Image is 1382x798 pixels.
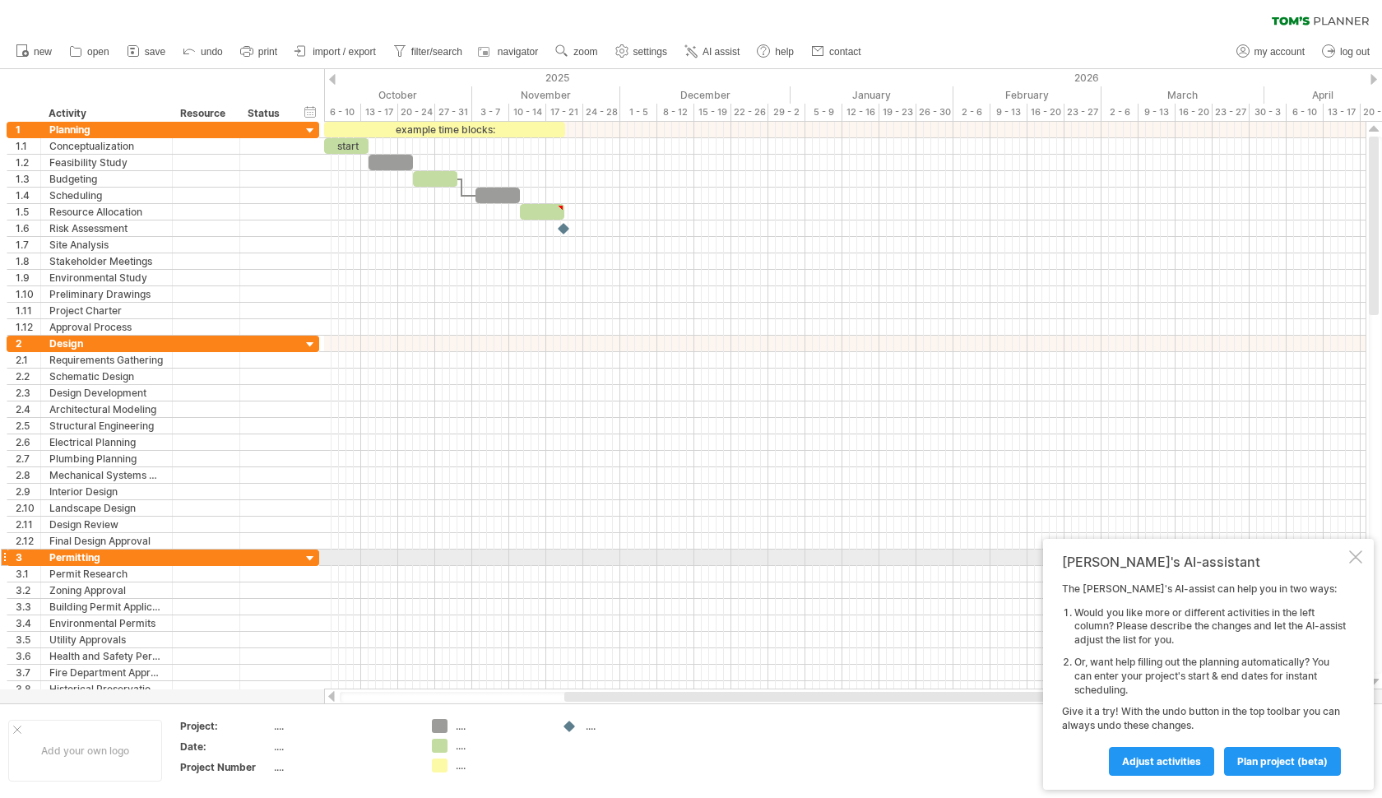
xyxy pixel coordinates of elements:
span: undo [201,46,223,58]
div: 2.11 [16,517,40,532]
div: 13 - 17 [361,104,398,121]
div: 16 - 20 [1027,104,1064,121]
div: Schematic Design [49,369,164,384]
div: 2.1 [16,352,40,368]
div: 3.3 [16,599,40,615]
a: my account [1232,41,1310,63]
a: log out [1318,41,1375,63]
div: 2.12 [16,533,40,549]
span: save [145,46,165,58]
div: Permit Research [49,566,164,582]
span: new [34,46,52,58]
div: Preliminary Drawings [49,286,164,302]
div: Building Permit Application [49,599,164,615]
div: Approval Process [49,319,164,335]
div: The [PERSON_NAME]'s AI-assist can help you in two ways: Give it a try! With the undo button in th... [1062,582,1346,775]
div: Design Development [49,385,164,401]
span: print [258,46,277,58]
div: 12 - 16 [842,104,879,121]
a: zoom [551,41,602,63]
div: December 2025 [620,86,791,104]
div: 2.5 [16,418,40,434]
div: Stakeholder Meetings [49,253,164,269]
div: 8 - 12 [657,104,694,121]
div: 9 - 13 [1139,104,1176,121]
a: undo [179,41,228,63]
span: settings [633,46,667,58]
div: 5 - 9 [805,104,842,121]
div: Project: [180,719,271,733]
div: 26 - 30 [916,104,953,121]
div: Design Review [49,517,164,532]
div: 1.3 [16,171,40,187]
div: 3.7 [16,665,40,680]
a: save [123,41,170,63]
div: February 2026 [953,86,1101,104]
div: start [324,138,369,154]
div: 19 - 23 [879,104,916,121]
a: AI assist [680,41,744,63]
span: navigator [498,46,538,58]
div: Activity [49,105,163,122]
a: settings [611,41,672,63]
div: .... [456,739,545,753]
div: .... [456,719,545,733]
li: Would you like more or different activities in the left column? Please describe the changes and l... [1074,606,1346,647]
div: 23 - 27 [1064,104,1101,121]
a: plan project (beta) [1224,747,1341,776]
span: AI assist [703,46,740,58]
div: 17 - 21 [546,104,583,121]
span: help [775,46,794,58]
div: Permitting [49,550,164,565]
div: 1.7 [16,237,40,253]
div: 6 - 10 [1287,104,1324,121]
div: 2.4 [16,401,40,417]
div: Structural Engineering [49,418,164,434]
span: plan project (beta) [1237,755,1328,768]
div: .... [586,719,675,733]
div: Budgeting [49,171,164,187]
div: 1 - 5 [620,104,657,121]
div: 29 - 2 [768,104,805,121]
div: 3.1 [16,566,40,582]
div: 3.8 [16,681,40,697]
div: 27 - 31 [435,104,472,121]
div: .... [274,719,412,733]
div: Final Design Approval [49,533,164,549]
span: open [87,46,109,58]
a: help [753,41,799,63]
div: 2.3 [16,385,40,401]
div: 1.9 [16,270,40,285]
div: Landscape Design [49,500,164,516]
div: 10 - 14 [509,104,546,121]
div: Fire Department Approval [49,665,164,680]
div: 1.4 [16,188,40,203]
div: Zoning Approval [49,582,164,598]
div: 3 - 7 [472,104,509,121]
div: October 2025 [302,86,472,104]
div: 23 - 27 [1213,104,1250,121]
div: Add your own logo [8,720,162,782]
div: 3 [16,550,40,565]
div: 2.7 [16,451,40,466]
div: Status [248,105,284,122]
div: 3.4 [16,615,40,631]
div: November 2025 [472,86,620,104]
span: import / export [313,46,376,58]
div: Project Charter [49,303,164,318]
div: 1.12 [16,319,40,335]
div: 24 - 28 [583,104,620,121]
div: 3.5 [16,632,40,647]
span: contact [829,46,861,58]
div: 1.6 [16,220,40,236]
div: Utility Approvals [49,632,164,647]
a: print [236,41,282,63]
div: Historical Preservation Approval [49,681,164,697]
div: .... [456,759,545,772]
div: Risk Assessment [49,220,164,236]
div: 1.8 [16,253,40,269]
div: .... [274,760,412,774]
div: 20 - 24 [398,104,435,121]
span: filter/search [411,46,462,58]
div: 13 - 17 [1324,104,1361,121]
